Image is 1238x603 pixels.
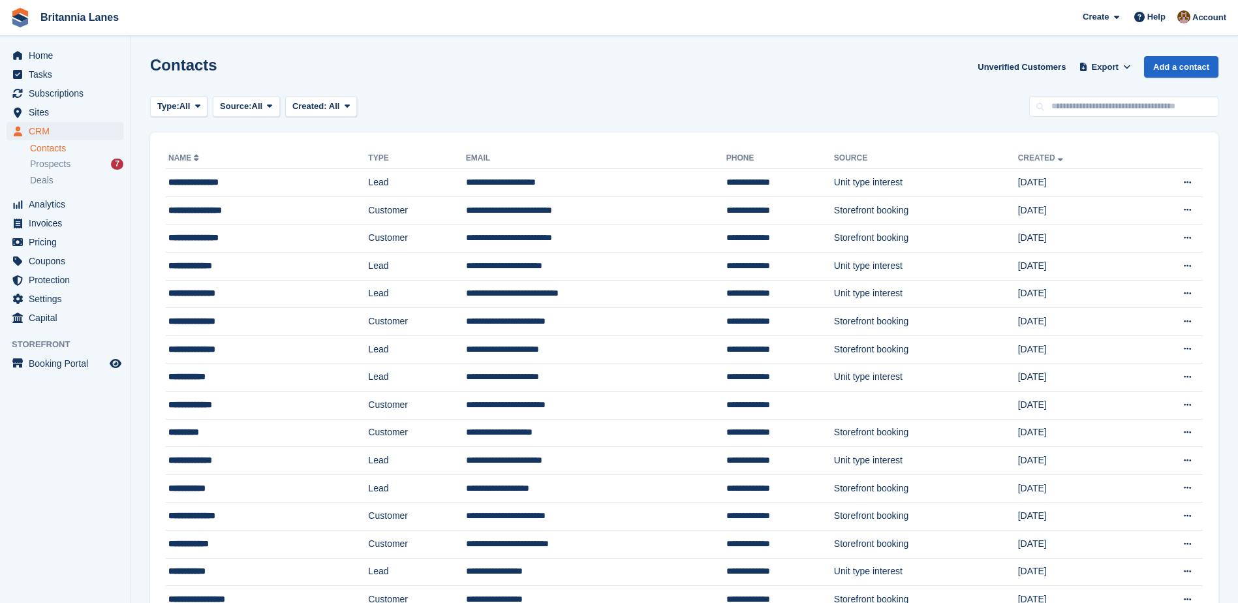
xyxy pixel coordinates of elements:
[834,148,1018,169] th: Source
[368,558,465,586] td: Lead
[834,280,1018,308] td: Unit type interest
[834,474,1018,502] td: Storefront booking
[368,196,465,224] td: Customer
[368,335,465,363] td: Lead
[834,169,1018,197] td: Unit type interest
[466,148,726,169] th: Email
[150,96,208,117] button: Type: All
[1018,558,1136,586] td: [DATE]
[834,308,1018,336] td: Storefront booking
[1192,11,1226,24] span: Account
[7,271,123,289] a: menu
[30,142,123,155] a: Contacts
[368,502,465,531] td: Customer
[29,65,107,84] span: Tasks
[368,419,465,447] td: Customer
[368,169,465,197] td: Lead
[150,56,217,74] h1: Contacts
[30,174,123,187] a: Deals
[7,84,123,102] a: menu
[29,271,107,289] span: Protection
[29,103,107,121] span: Sites
[168,153,202,162] a: Name
[1177,10,1190,23] img: Admin
[1018,530,1136,558] td: [DATE]
[29,233,107,251] span: Pricing
[29,46,107,65] span: Home
[1018,419,1136,447] td: [DATE]
[7,233,123,251] a: menu
[1018,447,1136,475] td: [DATE]
[972,56,1071,78] a: Unverified Customers
[7,46,123,65] a: menu
[7,122,123,140] a: menu
[368,252,465,280] td: Lead
[30,174,54,187] span: Deals
[1018,335,1136,363] td: [DATE]
[368,530,465,558] td: Customer
[285,96,357,117] button: Created: All
[7,195,123,213] a: menu
[29,84,107,102] span: Subscriptions
[252,100,263,113] span: All
[1083,10,1109,23] span: Create
[834,224,1018,253] td: Storefront booking
[292,101,327,111] span: Created:
[29,309,107,327] span: Capital
[12,338,130,351] span: Storefront
[1076,56,1134,78] button: Export
[29,252,107,270] span: Coupons
[368,363,465,392] td: Lead
[7,290,123,308] a: menu
[213,96,280,117] button: Source: All
[35,7,124,28] a: Britannia Lanes
[1018,474,1136,502] td: [DATE]
[368,391,465,419] td: Customer
[368,474,465,502] td: Lead
[1018,224,1136,253] td: [DATE]
[834,419,1018,447] td: Storefront booking
[1092,61,1119,74] span: Export
[1018,169,1136,197] td: [DATE]
[7,252,123,270] a: menu
[329,101,340,111] span: All
[1018,280,1136,308] td: [DATE]
[1018,308,1136,336] td: [DATE]
[834,363,1018,392] td: Unit type interest
[29,354,107,373] span: Booking Portal
[368,148,465,169] th: Type
[726,148,834,169] th: Phone
[7,65,123,84] a: menu
[7,214,123,232] a: menu
[7,354,123,373] a: menu
[29,122,107,140] span: CRM
[220,100,251,113] span: Source:
[7,103,123,121] a: menu
[368,224,465,253] td: Customer
[834,530,1018,558] td: Storefront booking
[157,100,179,113] span: Type:
[1018,252,1136,280] td: [DATE]
[1147,10,1166,23] span: Help
[29,214,107,232] span: Invoices
[834,335,1018,363] td: Storefront booking
[1018,196,1136,224] td: [DATE]
[834,502,1018,531] td: Storefront booking
[7,309,123,327] a: menu
[29,195,107,213] span: Analytics
[30,157,123,171] a: Prospects 7
[10,8,30,27] img: stora-icon-8386f47178a22dfd0bd8f6a31ec36ba5ce8667c1dd55bd0f319d3a0aa187defe.svg
[834,447,1018,475] td: Unit type interest
[834,558,1018,586] td: Unit type interest
[834,196,1018,224] td: Storefront booking
[1018,363,1136,392] td: [DATE]
[30,158,70,170] span: Prospects
[29,290,107,308] span: Settings
[1018,502,1136,531] td: [DATE]
[179,100,191,113] span: All
[111,159,123,170] div: 7
[834,252,1018,280] td: Unit type interest
[368,447,465,475] td: Lead
[1018,153,1066,162] a: Created
[368,280,465,308] td: Lead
